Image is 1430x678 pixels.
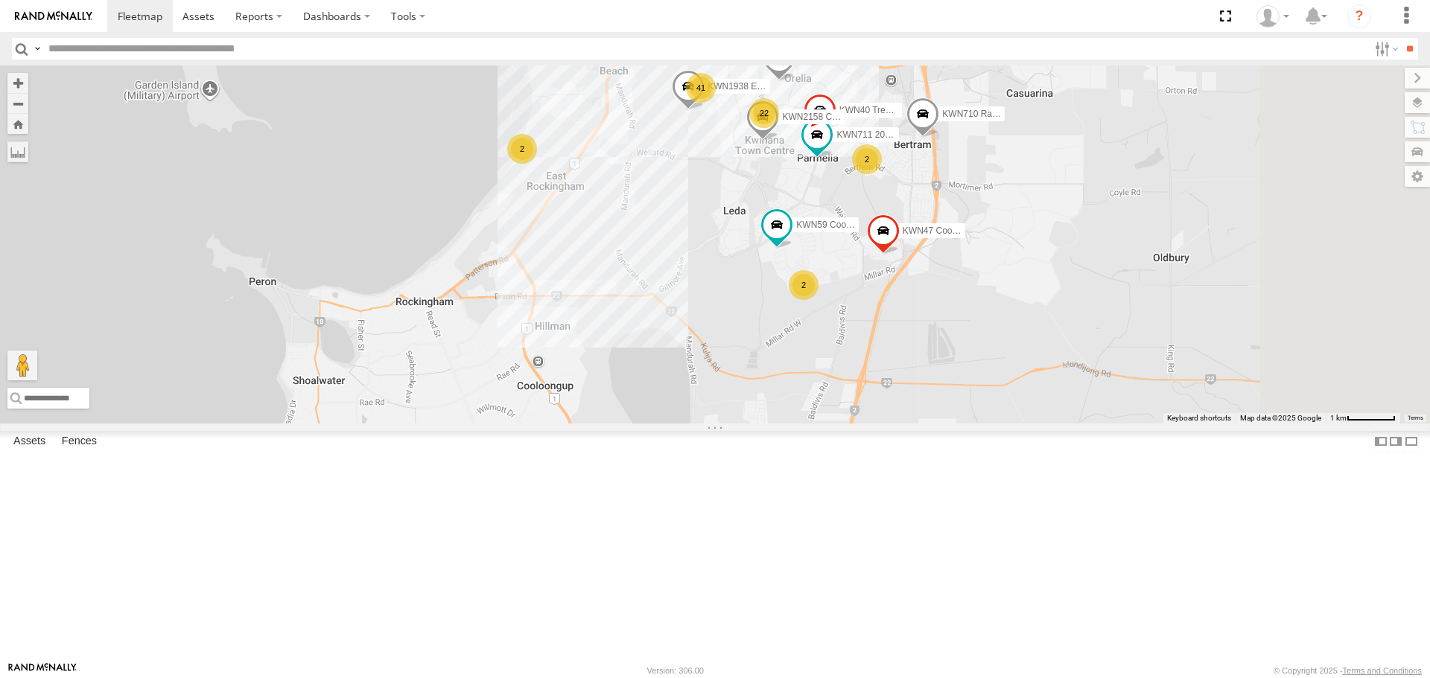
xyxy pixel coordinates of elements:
[686,73,716,103] div: 41
[7,141,28,162] label: Measure
[1330,414,1347,422] span: 1 km
[903,226,978,237] span: KWN47 Coor. Infra
[852,144,882,174] div: 2
[7,73,28,93] button: Zoom in
[8,663,77,678] a: Visit our Website
[31,38,43,60] label: Search Query
[789,270,819,300] div: 2
[836,129,991,140] span: KWN711 2001089 Ford Ranger (Retic)
[942,109,1014,119] span: KWN710 Rangers
[1343,666,1422,675] a: Terms and Conditions
[1274,666,1422,675] div: © Copyright 2025 -
[54,432,104,452] label: Fences
[507,134,537,164] div: 2
[647,666,704,675] div: Version: 306.00
[1369,38,1401,60] label: Search Filter Options
[1347,4,1371,28] i: ?
[1240,414,1321,422] span: Map data ©2025 Google
[839,105,919,115] span: KWN40 Tree Officer
[1408,415,1423,420] a: Terms
[1404,431,1419,452] label: Hide Summary Table
[7,93,28,114] button: Zoom out
[749,98,779,128] div: 22
[15,11,92,22] img: rand-logo.svg
[7,351,37,380] button: Drag Pegman onto the map to open Street View
[782,112,898,123] span: KWN2158 Coor Rang&Comp
[6,432,53,452] label: Assets
[796,220,905,230] span: KWN59 Coord Envi&Waste
[1405,166,1430,187] label: Map Settings
[1326,413,1400,423] button: Map Scale: 1 km per 62 pixels
[1167,413,1231,423] button: Keyboard shortcuts
[1373,431,1388,452] label: Dock Summary Table to the Left
[708,82,790,92] span: KWN1938 Excavator
[1388,431,1403,452] label: Dock Summary Table to the Right
[7,114,28,134] button: Zoom Home
[1251,5,1294,28] div: Andrew Fisher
